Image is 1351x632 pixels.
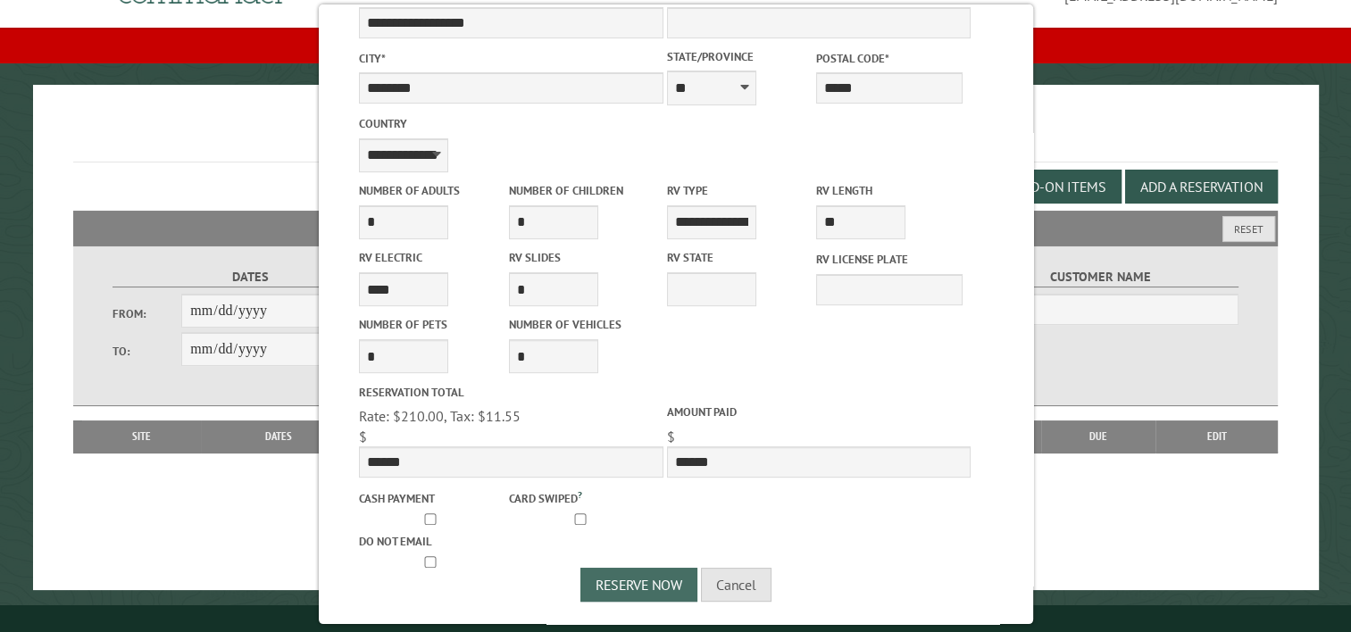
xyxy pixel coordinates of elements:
[816,251,962,268] label: RV License Plate
[816,182,962,199] label: RV Length
[968,170,1122,204] button: Edit Add-on Items
[666,182,812,199] label: RV Type
[359,490,505,507] label: Cash payment
[666,403,970,420] label: Amount paid
[666,249,812,266] label: RV State
[73,211,1278,245] h2: Filters
[359,407,521,425] span: Rate: $210.00, Tax: $11.55
[113,343,182,360] label: To:
[359,533,505,550] label: Do not email
[701,568,771,602] button: Cancel
[359,428,367,445] span: $
[508,316,654,333] label: Number of Vehicles
[359,182,505,199] label: Number of Adults
[359,384,663,401] label: Reservation Total
[1125,170,1278,204] button: Add a Reservation
[359,115,663,132] label: Country
[508,182,654,199] label: Number of Children
[508,249,654,266] label: RV Slides
[1222,216,1275,242] button: Reset
[816,50,962,67] label: Postal Code
[73,113,1278,162] h1: Reservations
[113,267,390,287] label: Dates
[82,420,201,453] th: Site
[1155,420,1278,453] th: Edit
[666,428,674,445] span: $
[962,267,1239,287] label: Customer Name
[1041,420,1155,453] th: Due
[508,487,654,507] label: Card swiped
[577,488,581,501] a: ?
[201,420,356,453] th: Dates
[580,568,697,602] button: Reserve Now
[359,249,505,266] label: RV Electric
[666,48,812,65] label: State/Province
[113,305,182,322] label: From:
[359,316,505,333] label: Number of Pets
[359,50,663,67] label: City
